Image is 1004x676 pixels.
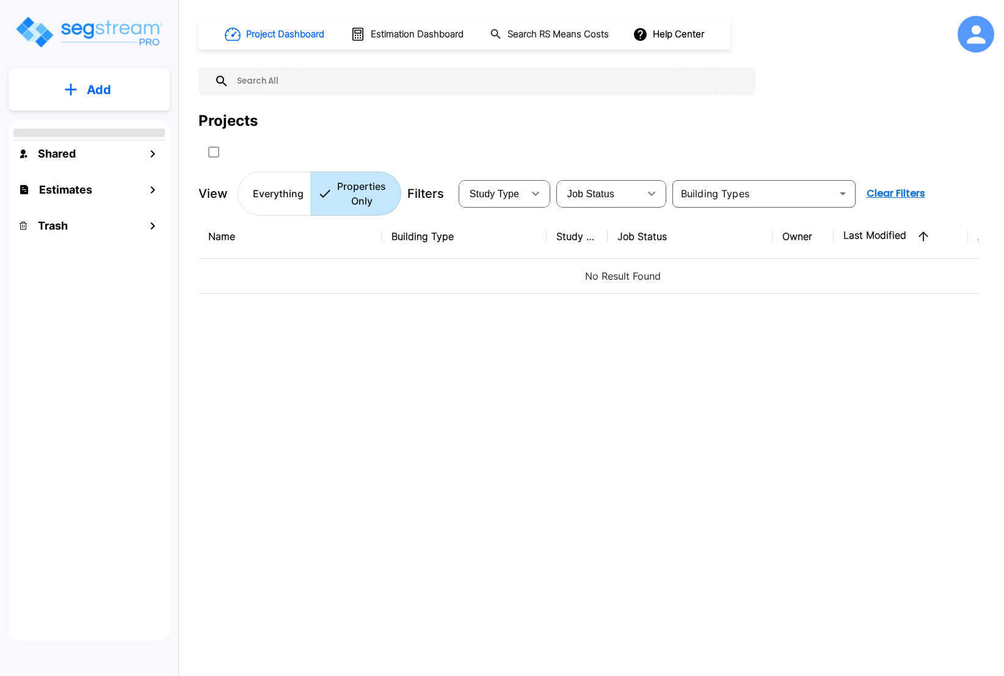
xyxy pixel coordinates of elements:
[346,21,470,47] button: Estimation Dashboard
[198,214,382,259] th: Name
[485,23,616,46] button: Search RS Means Costs
[676,185,832,202] input: Building Types
[773,214,834,259] th: Owner
[38,217,68,234] h1: Trash
[507,27,609,42] h1: Search RS Means Costs
[608,214,773,259] th: Job Status
[559,176,639,211] div: Select
[547,214,608,259] th: Study Type
[229,67,749,95] input: Search All
[382,214,547,259] th: Building Type
[461,176,523,211] div: Select
[39,181,92,198] h1: Estimates
[202,140,226,164] button: SelectAll
[9,72,170,107] button: Add
[14,15,164,49] img: Logo
[253,186,304,201] p: Everything
[834,214,968,259] th: Last Modified
[198,110,258,132] div: Projects
[630,23,709,46] button: Help Center
[834,185,851,202] button: Open
[220,21,331,48] button: Project Dashboard
[238,172,311,216] button: Everything
[470,189,519,199] span: Study Type
[246,27,324,42] h1: Project Dashboard
[38,145,76,162] h1: Shared
[198,184,228,203] p: View
[862,181,930,206] button: Clear Filters
[238,172,401,216] div: Platform
[567,189,614,199] span: Job Status
[407,184,444,203] p: Filters
[337,179,386,208] p: Properties Only
[310,172,401,216] button: Properties Only
[371,27,464,42] h1: Estimation Dashboard
[87,81,111,99] p: Add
